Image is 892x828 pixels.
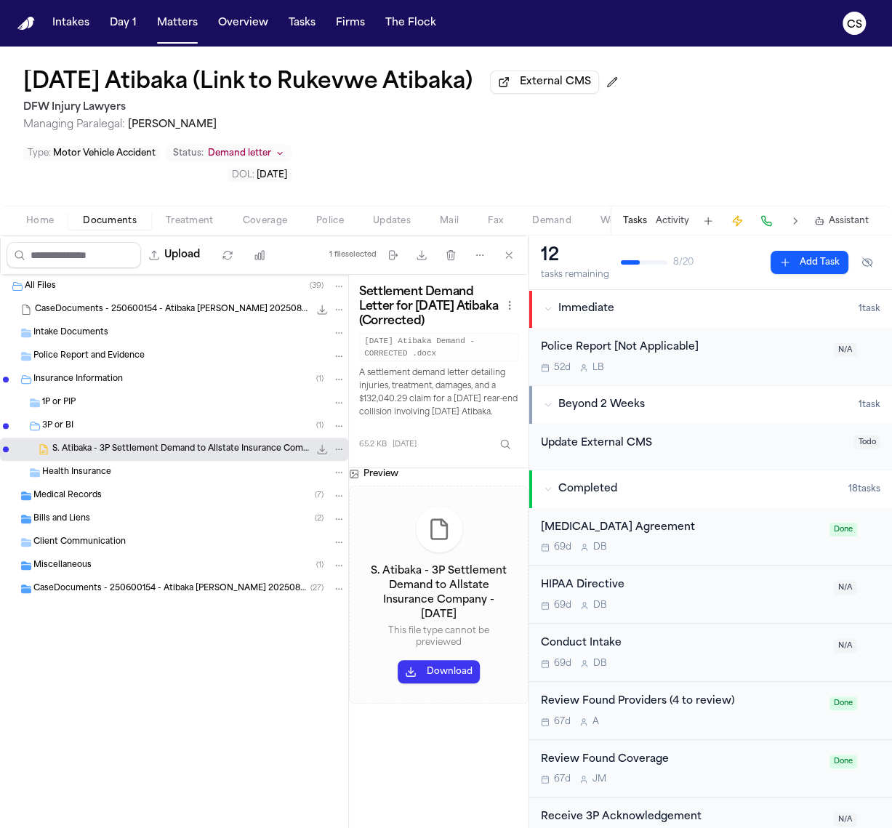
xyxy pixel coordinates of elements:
button: Create Immediate Task [727,211,747,231]
button: Download CaseDocuments - 250600154 - Atibaka v. Nguyen 20250806201812.zip [315,302,329,317]
span: 18 task s [848,483,880,495]
span: Status: [173,148,204,159]
div: Update External CMS [541,435,845,452]
div: [MEDICAL_DATA] Agreement [541,520,821,536]
span: Health Insurance [42,467,111,479]
button: Activity [656,215,689,227]
span: Motor Vehicle Accident [53,149,156,158]
span: ( 7 ) [315,491,324,499]
button: Beyond 2 Weeks1task [529,386,892,424]
span: All Files [25,281,56,293]
p: A settlement demand letter detailing injuries, treatment, damages, and a $132,040.29 claim for a ... [359,367,518,419]
span: N/A [834,343,857,357]
span: Intake Documents [33,327,108,339]
h2: DFW Injury Lawyers [23,99,624,116]
button: Tasks [623,215,647,227]
span: Home [26,215,54,227]
span: Completed [558,482,617,497]
span: J M [592,773,606,785]
span: L B [592,362,604,374]
span: External CMS [520,75,591,89]
span: Done [829,523,857,536]
div: Open task: Conduct Intake [529,624,892,682]
button: Upload [141,242,209,268]
a: Home [17,17,35,31]
span: Assistant [829,215,869,227]
button: Intakes [47,10,95,36]
span: Miscellaneous [33,560,92,572]
h3: Preview [363,468,398,480]
div: Conduct Intake [541,635,825,652]
span: Bills and Liens [33,513,90,526]
span: N/A [834,639,857,653]
button: Assistant [814,215,869,227]
div: tasks remaining [541,269,609,281]
span: Fax [488,215,503,227]
span: D B [593,600,607,611]
button: Immediate1task [529,290,892,328]
span: CaseDocuments - 250600154 - Atibaka [PERSON_NAME] 20250806201812.zip [35,304,309,316]
span: [DATE] [257,171,287,180]
div: Open task: Police Report [Not Applicable] [529,328,892,385]
span: Done [829,755,857,768]
span: Client Communication [33,536,126,549]
span: Managing Paralegal: [23,119,125,130]
span: 69d [554,542,571,553]
button: External CMS [490,71,599,94]
span: Todo [854,435,880,449]
span: ( 1 ) [316,422,324,430]
span: Updates [373,215,411,227]
button: Matters [151,10,204,36]
button: Change status from Demand letter [166,145,292,162]
button: Edit matter name [23,70,473,96]
div: HIPAA Directive [541,577,825,594]
button: The Flock [379,10,442,36]
div: Review Found Coverage [541,752,821,768]
button: Inspect [492,431,518,457]
button: Overview [212,10,274,36]
div: Police Report [Not Applicable] [541,339,825,356]
button: Hide completed tasks (⌘⇧H) [854,251,880,274]
div: Open task: Retainer Agreement [529,508,892,566]
span: 69d [554,658,571,670]
span: Type : [28,149,51,158]
button: Download [398,660,480,683]
div: Review Found Providers (4 to review) [541,694,821,710]
span: Coverage [243,215,287,227]
span: [PERSON_NAME] [128,119,217,130]
span: Documents [83,215,137,227]
span: Police [316,215,344,227]
code: [DATE] Atibaka Demand - CORRECTED .docx [359,333,518,361]
span: Done [829,696,857,710]
div: Open task: Update External CMS [529,424,892,470]
button: Download S. Atibaka - 3P Settlement Demand to Allstate Insurance Company - 9.24.25 [315,442,329,457]
span: Insurance Information [33,374,123,386]
span: A [592,716,599,728]
span: 1 task [859,399,880,411]
button: Edit Type: Motor Vehicle Accident [23,146,160,161]
span: ( 1 ) [316,375,324,383]
button: Firms [330,10,371,36]
div: 12 [541,244,609,268]
span: Beyond 2 Weeks [558,398,645,412]
span: D B [593,542,607,553]
div: Open task: HIPAA Directive [529,566,892,624]
div: Open task: Review Found Providers (4 to review) [529,682,892,740]
span: 69d [554,600,571,611]
span: Police Report and Evidence [33,350,145,363]
span: DOL : [232,171,254,180]
span: 1 task [859,303,880,315]
span: Workspaces [600,215,656,227]
div: 1 file selected [329,250,377,260]
span: Demand [532,215,571,227]
button: Completed18tasks [529,470,892,508]
span: ( 39 ) [310,282,324,290]
h3: Settlement Demand Letter for [DATE] Atibaka (Corrected) [359,285,501,329]
button: Add Task [698,211,718,231]
span: ( 1 ) [316,561,324,569]
button: Make a Call [756,211,776,231]
span: N/A [834,813,857,827]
